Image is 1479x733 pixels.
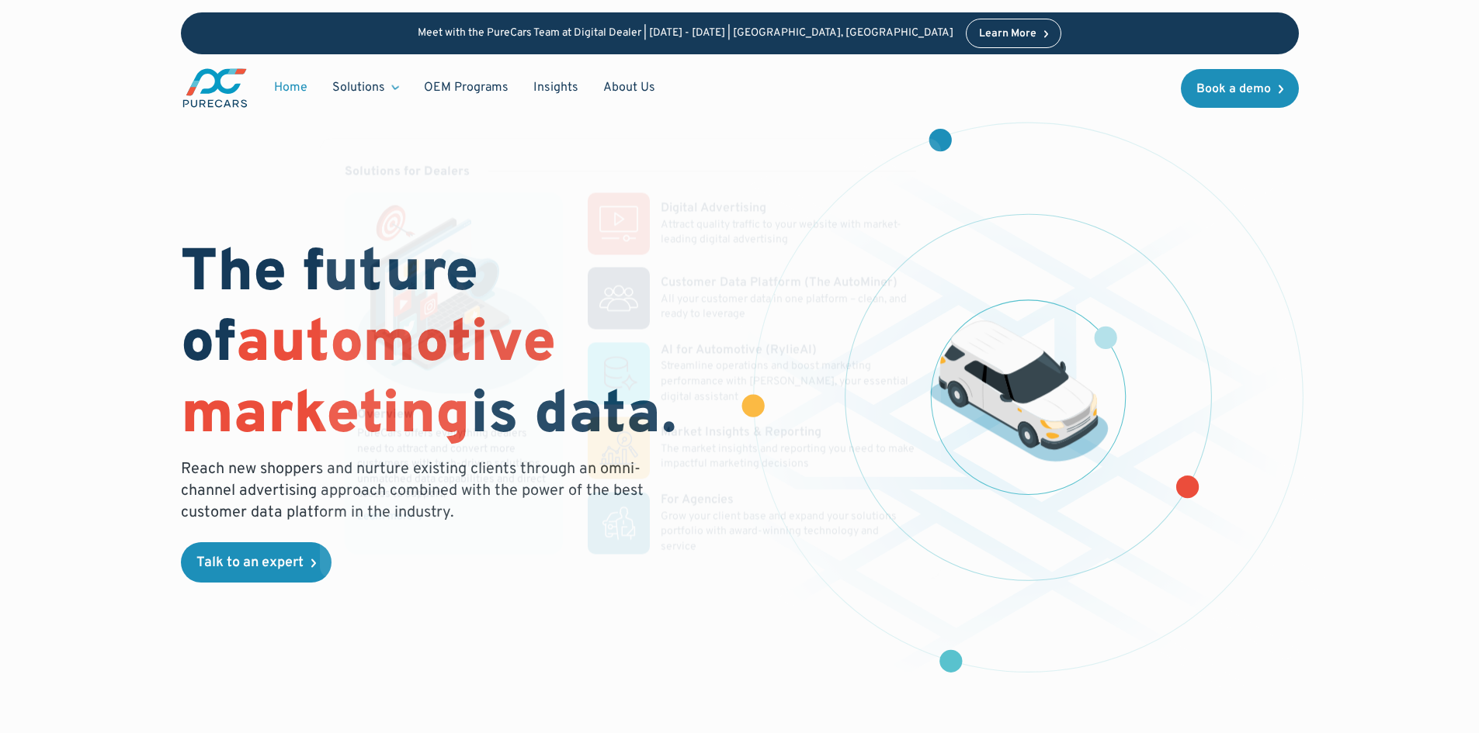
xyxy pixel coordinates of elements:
div: Digital Advertising [661,200,766,217]
p: Meet with the PureCars Team at Digital Dealer | [DATE] - [DATE] | [GEOGRAPHIC_DATA], [GEOGRAPHIC_... [418,27,953,40]
div: PureCars offers everything dealers need to attract and convert more customers with tech-driven so... [357,426,551,502]
div: Talk to an expert [196,556,304,570]
h1: The future of is data. [181,240,721,452]
p: The market insights and reporting you need to make impactful marketing decisions [661,441,915,472]
div: Learn More [979,29,1036,40]
a: About Us [591,73,668,102]
a: marketing illustration showing social media channels and campaignsOverviewPureCars offers everyth... [345,193,564,555]
p: Reach new shoppers and nurture existing clients through an omni-channel advertising approach comb... [181,458,653,524]
a: Book a demo [1181,69,1299,108]
span: automotive marketing [181,308,556,453]
div: For Agencies [661,492,734,509]
a: Home [262,73,320,102]
a: OEM Programs [411,73,521,102]
p: Attract quality traffic to your website with market-leading digital advertising [661,217,915,247]
div: Customer Data Platform (The AutoMiner) [661,275,897,292]
div: Market Insights & Reporting [661,424,821,441]
div: Solutions [332,79,385,96]
a: Customer Data Platform (The AutoMiner)All your customer data in one platform – clean, and ready t... [588,268,915,330]
nav: Solutions [320,138,941,579]
a: Learn More [966,19,1062,48]
a: Digital AdvertisingAttract quality traffic to your website with market-leading digital advertising [588,193,915,255]
p: Streamline operations and boost marketing performance with [PERSON_NAME], your essential digital ... [661,359,915,405]
a: Talk to an expert [181,542,332,583]
a: Insights [521,73,591,102]
p: All your customer data in one platform – clean, and ready to leverage [661,292,915,322]
a: main [181,67,249,109]
img: illustration of a vehicle [929,321,1108,462]
div: AI for Automotive (RylieAI) [661,342,817,359]
a: AI for Automotive (RylieAI)Streamline operations and boost marketing performance with [PERSON_NAM... [588,342,915,405]
div: Solutions [320,73,411,102]
div: Solutions for Dealers [345,163,470,180]
a: Market Insights & ReportingThe market insights and reporting you need to make impactful marketing... [588,417,915,479]
img: marketing illustration showing social media channels and campaigns [357,206,551,393]
p: Grow your client base and expand your solutions portfolio with award-winning technology and service [661,509,915,555]
div: Overview [357,406,413,423]
div: Learn more [357,511,413,522]
a: For AgenciesGrow your client base and expand your solutions portfolio with award-winning technolo... [588,492,915,555]
img: purecars logo [181,67,249,109]
div: Book a demo [1196,83,1271,95]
